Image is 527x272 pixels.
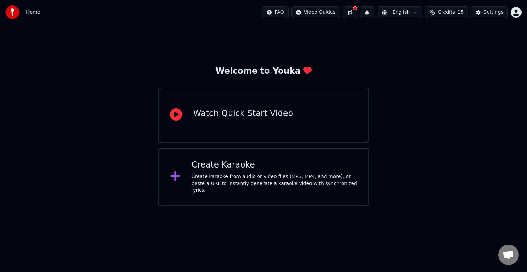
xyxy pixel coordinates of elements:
img: youka [5,5,19,19]
div: Create karaoke from audio or video files (MP3, MP4, and more), or paste a URL to instantly genera... [191,173,357,194]
nav: breadcrumb [26,9,40,16]
span: Credits [438,9,455,16]
span: 15 [458,9,464,16]
div: Welcome to Youka [215,66,312,77]
div: Watch Quick Start Video [193,108,293,119]
div: Open chat [498,245,519,265]
span: Home [26,9,40,16]
div: Settings [484,9,503,16]
button: Settings [471,6,508,18]
button: Video Guides [291,6,340,18]
div: Create Karaoke [191,160,357,171]
button: Credits15 [425,6,468,18]
button: FAQ [262,6,289,18]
